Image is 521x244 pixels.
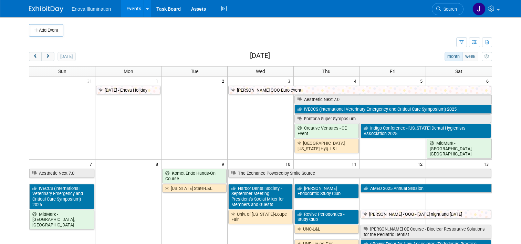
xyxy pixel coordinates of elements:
[228,210,293,224] a: Univ. of [US_STATE]-Loupe Fair
[86,77,95,85] span: 31
[462,52,478,61] button: week
[256,69,265,74] span: Wed
[72,6,111,12] span: Enova Illumination
[58,52,76,61] button: [DATE]
[361,184,492,193] a: AMED 2025 Annual Session
[482,52,492,61] button: myCustomButton
[29,6,63,13] img: ExhibitDay
[455,69,462,74] span: Sat
[294,139,359,153] a: [GEOGRAPHIC_DATA][US_STATE]-Hyg. L&L
[162,184,227,193] a: [US_STATE] State-L&L
[29,210,94,230] a: MidMark - [GEOGRAPHIC_DATA], [GEOGRAPHIC_DATA]
[221,160,227,168] span: 9
[294,210,359,224] a: Revive Periodontics - Study Club
[228,86,491,95] a: [PERSON_NAME] OOO Euro event
[483,160,492,168] span: 13
[294,105,492,114] a: IVECCS (International Veterinary Emergency and Critical Care Symposium) 2025
[441,7,457,12] span: Search
[351,160,360,168] span: 11
[191,69,198,74] span: Tue
[353,77,360,85] span: 4
[294,114,491,123] a: Fontona Super Symposium
[294,124,359,138] a: Creative Ventures - CE Event
[361,225,491,239] a: [PERSON_NAME] CE Course - Bioclear Restorative Solutions for the Pediatric Dentist
[417,160,426,168] span: 12
[361,124,491,138] a: Indigo Conference - [US_STATE] Dental Hygienists Association 2025
[58,69,66,74] span: Sun
[294,184,359,198] a: [PERSON_NAME] Endodontic Study Club
[96,86,160,95] a: [DATE] - Enova Holiday
[155,77,161,85] span: 1
[294,95,492,104] a: Aesthetic Next 7.0
[221,77,227,85] span: 2
[124,69,133,74] span: Mon
[89,160,95,168] span: 7
[29,52,42,61] button: prev
[484,54,489,59] i: Personalize Calendar
[445,52,463,61] button: month
[41,52,54,61] button: next
[29,24,63,37] button: Add Event
[155,160,161,168] span: 8
[29,169,94,178] a: Aesthetic Next 7.0
[390,69,395,74] span: Fri
[427,139,492,159] a: MidMark - [GEOGRAPHIC_DATA], [GEOGRAPHIC_DATA]
[285,160,293,168] span: 10
[432,3,463,15] a: Search
[294,225,359,234] a: UNC-L&L
[250,52,270,60] h2: [DATE]
[361,210,491,219] a: [PERSON_NAME] - OOO - [DATE] night and [DATE]
[228,184,293,209] a: Harbor Dental Society - September Meeting - President’s Social Mixer for Members and Guests
[29,184,94,209] a: IVECCS (International Veterinary Emergency and Critical Care Symposium) 2025
[472,2,486,16] img: Janelle Tlusty
[162,169,227,183] a: Komet Endo Hands-On Course
[486,77,492,85] span: 6
[228,169,491,178] a: The Exchance Powered by Smile Source
[322,69,331,74] span: Thu
[419,77,426,85] span: 5
[287,77,293,85] span: 3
